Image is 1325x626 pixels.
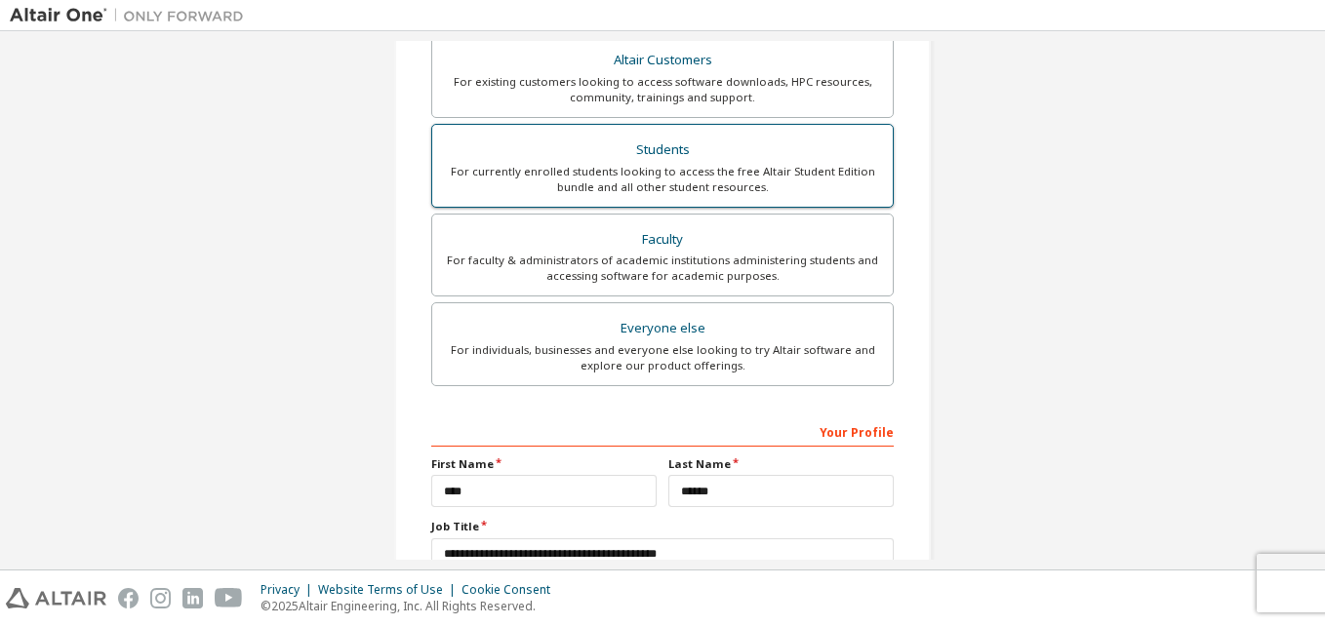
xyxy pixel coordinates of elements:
[444,315,881,342] div: Everyone else
[150,588,171,608] img: instagram.svg
[431,519,894,534] label: Job Title
[444,226,881,254] div: Faculty
[444,253,881,284] div: For faculty & administrators of academic institutions administering students and accessing softwa...
[182,588,203,608] img: linkedin.svg
[444,74,881,105] div: For existing customers looking to access software downloads, HPC resources, community, trainings ...
[444,164,881,195] div: For currently enrolled students looking to access the free Altair Student Edition bundle and all ...
[318,582,462,598] div: Website Terms of Use
[668,456,894,472] label: Last Name
[215,588,243,608] img: youtube.svg
[261,582,318,598] div: Privacy
[462,582,562,598] div: Cookie Consent
[118,588,139,608] img: facebook.svg
[444,137,881,164] div: Students
[431,456,657,472] label: First Name
[431,415,894,447] div: Your Profile
[6,588,106,608] img: altair_logo.svg
[10,6,254,25] img: Altair One
[261,598,562,614] p: © 2025 Altair Engineering, Inc. All Rights Reserved.
[444,47,881,74] div: Altair Customers
[444,342,881,373] div: For individuals, businesses and everyone else looking to try Altair software and explore our prod...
